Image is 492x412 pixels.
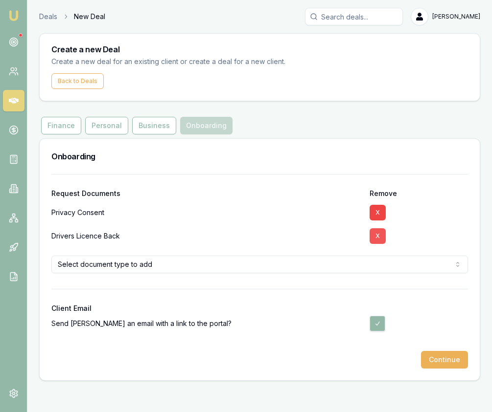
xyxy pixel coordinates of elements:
button: Business [132,117,176,134]
img: emu-icon-u.png [8,10,20,22]
button: X [370,228,386,244]
button: Personal [85,117,128,134]
nav: breadcrumb [39,12,105,22]
div: Client Email [51,305,468,312]
span: [PERSON_NAME] [432,13,480,21]
button: X [370,205,386,220]
button: Finance [41,117,81,134]
h3: Onboarding [51,151,468,162]
p: Create a new deal for an existing client or create a deal for a new client. [51,56,302,67]
div: Remove [370,190,468,197]
button: Back to Deals [51,73,104,89]
span: New Deal [74,12,105,22]
input: Search deals [305,8,403,25]
button: Continue [421,351,468,369]
h3: Create a new Deal [51,45,468,53]
label: Send [PERSON_NAME] an email with a link to the portal? [51,319,232,328]
div: Privacy Consent [51,201,362,224]
div: Drivers Licence Back [51,224,362,248]
div: Request Documents [51,190,362,197]
a: Deals [39,12,57,22]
